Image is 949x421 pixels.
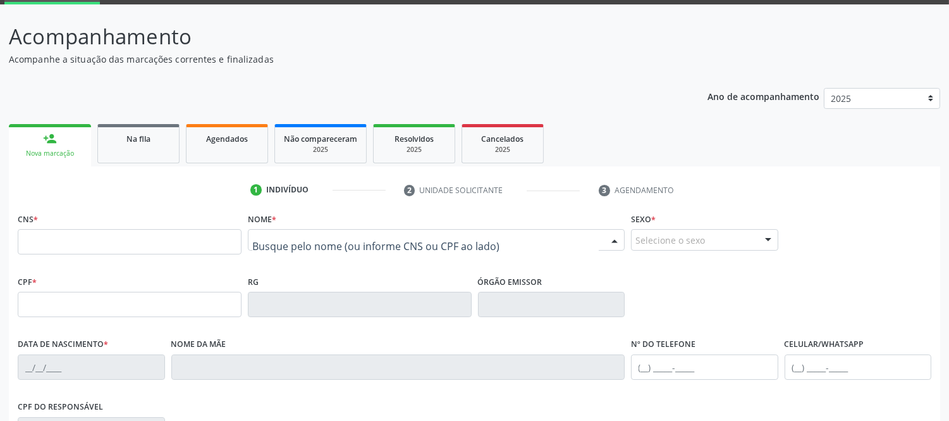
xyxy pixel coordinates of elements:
label: CPF [18,272,37,292]
label: Nº do Telefone [631,335,695,355]
p: Acompanhe a situação das marcações correntes e finalizadas [9,53,661,66]
label: CNS [18,210,38,229]
p: Acompanhamento [9,21,661,53]
div: Nova marcação [18,149,82,158]
input: (__) _____-_____ [785,355,932,380]
label: Sexo [631,210,656,229]
label: Celular/WhatsApp [785,335,864,355]
input: Busque pelo nome (ou informe CNS ou CPF ao lado) [252,234,599,259]
div: 1 [250,184,262,196]
span: Na fila [126,134,150,144]
div: 2025 [383,145,446,154]
input: (__) _____-_____ [631,355,778,380]
label: Data de nascimento [18,335,108,355]
span: Agendados [206,134,248,144]
div: Indivíduo [266,184,309,196]
span: Selecione o sexo [635,234,705,247]
label: Órgão emissor [478,272,542,292]
span: Cancelados [482,134,524,144]
span: Não compareceram [284,134,357,144]
label: RG [248,272,259,292]
label: Nome da mãe [171,335,226,355]
label: CPF do responsável [18,398,103,417]
p: Ano de acompanhamento [707,88,819,104]
div: 2025 [471,145,534,154]
input: __/__/____ [18,355,165,380]
div: person_add [43,132,57,146]
span: Resolvidos [395,134,434,144]
div: 2025 [284,145,357,154]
